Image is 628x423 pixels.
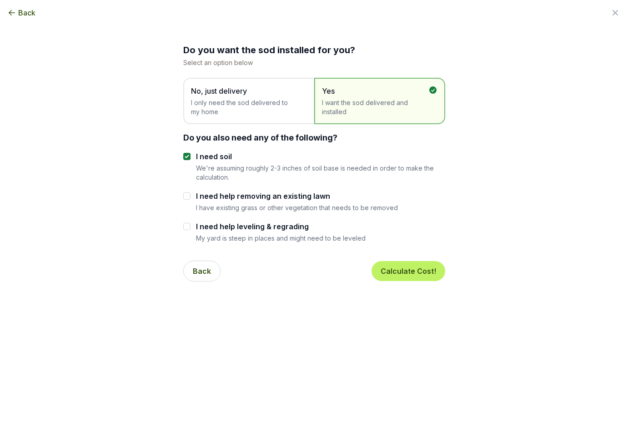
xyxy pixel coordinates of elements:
span: Yes [322,86,428,96]
span: I only need the sod delivered to my home [191,98,297,116]
button: Back [7,7,35,18]
span: Back [18,7,35,18]
span: No, just delivery [191,86,297,96]
div: Do you also need any of the following? [183,131,445,144]
p: We're assuming roughly 2-3 inches of soil base is needed in order to make the calculation. [196,164,445,181]
p: Select an option below [183,58,445,67]
span: I want the sod delivered and installed [322,98,428,116]
label: I need soil [196,151,445,162]
button: Calculate Cost! [372,261,445,281]
label: I need help removing an existing lawn [196,191,398,201]
p: My yard is steep in places and might need to be leveled [196,234,366,242]
h2: Do you want the sod installed for you? [183,44,445,56]
label: I need help leveling & regrading [196,221,366,232]
button: Back [183,261,221,282]
p: I have existing grass or other vegetation that needs to be removed [196,203,398,212]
